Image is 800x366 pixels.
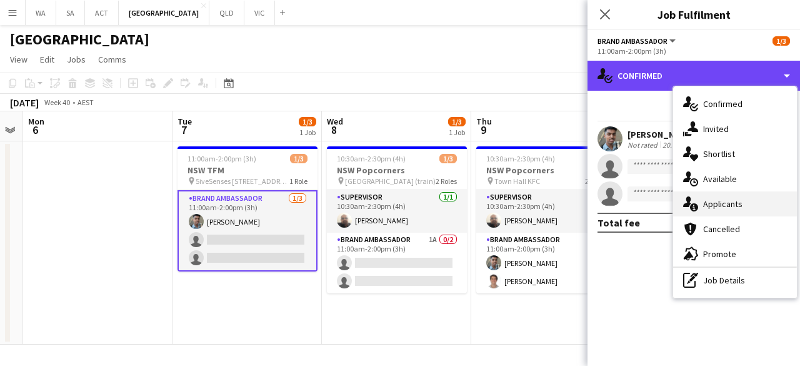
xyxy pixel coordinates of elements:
[177,146,317,272] app-job-card: 11:00am-2:00pm (3h)1/3NSW TFM 5iveSenses [STREET_ADDRESS]1 RoleBrand Ambassador1/311:00am-2:00pm ...
[289,176,307,186] span: 1 Role
[597,36,667,46] span: Brand Ambassador
[10,54,27,65] span: View
[209,1,244,25] button: QLD
[327,146,467,293] app-job-card: 10:30am-2:30pm (4h)1/3NSW Popcorners [GEOGRAPHIC_DATA] (train)2 RolesSupervisor1/110:30am-2:30pm ...
[597,46,790,56] div: 11:00am-2:00pm (3h)
[35,51,59,68] a: Edit
[5,51,32,68] a: View
[187,154,256,163] span: 11:00am-2:00pm (3h)
[627,129,694,140] div: [PERSON_NAME]
[327,165,467,176] h3: NSW Popcorners
[98,54,126,65] span: Comms
[299,117,316,126] span: 1/3
[177,165,317,176] h3: NSW TFM
[10,96,39,109] div: [DATE]
[41,98,72,107] span: Week 40
[77,98,94,107] div: AEST
[40,54,54,65] span: Edit
[587,61,800,91] div: Confirmed
[486,154,555,163] span: 10:30am-2:30pm (4h)
[476,190,616,233] app-card-role: Supervisor1/110:30am-2:30pm (4h)[PERSON_NAME]
[476,116,492,127] span: Thu
[119,1,209,25] button: [GEOGRAPHIC_DATA]
[673,268,797,293] div: Job Details
[627,140,660,150] div: Not rated
[290,154,307,163] span: 1/3
[244,1,275,25] button: VIC
[10,30,149,49] h1: [GEOGRAPHIC_DATA]
[177,190,317,272] app-card-role: Brand Ambassador1/311:00am-2:00pm (3h)[PERSON_NAME]
[703,148,735,160] span: Shortlist
[85,1,119,25] button: ACT
[703,198,742,210] span: Applicants
[327,190,467,233] app-card-role: Supervisor1/110:30am-2:30pm (4h)[PERSON_NAME]
[476,233,616,293] app-card-role: Brand Ambassador2/211:00am-2:00pm (3h)[PERSON_NAME][PERSON_NAME]
[26,123,44,137] span: 6
[327,116,343,127] span: Wed
[67,54,86,65] span: Jobs
[585,176,606,186] span: 2 Roles
[176,123,192,137] span: 7
[597,36,677,46] button: Brand Ambassador
[327,233,467,293] app-card-role: Brand Ambassador1A0/211:00am-2:00pm (3h)
[449,128,465,137] div: 1 Job
[56,1,85,25] button: SA
[337,154,406,163] span: 10:30am-2:30pm (4h)
[196,176,289,186] span: 5iveSenses [STREET_ADDRESS]
[26,1,56,25] button: WA
[299,128,316,137] div: 1 Job
[494,176,540,186] span: Town Hall KFC
[345,176,436,186] span: [GEOGRAPHIC_DATA] (train)
[93,51,131,68] a: Comms
[439,154,457,163] span: 1/3
[476,165,616,176] h3: NSW Popcorners
[660,140,688,150] div: 20.1km
[703,98,742,109] span: Confirmed
[325,123,343,137] span: 8
[703,223,740,235] span: Cancelled
[587,6,800,23] h3: Job Fulfilment
[772,36,790,46] span: 1/3
[703,173,737,185] span: Available
[177,116,192,127] span: Tue
[703,248,736,260] span: Promote
[62,51,91,68] a: Jobs
[28,116,44,127] span: Mon
[703,123,729,135] span: Invited
[476,146,616,293] app-job-card: 10:30am-2:30pm (4h)3/3NSW Popcorners Town Hall KFC2 RolesSupervisor1/110:30am-2:30pm (4h)[PERSON_...
[436,176,457,186] span: 2 Roles
[597,216,640,229] div: Total fee
[448,117,466,126] span: 1/3
[474,123,492,137] span: 9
